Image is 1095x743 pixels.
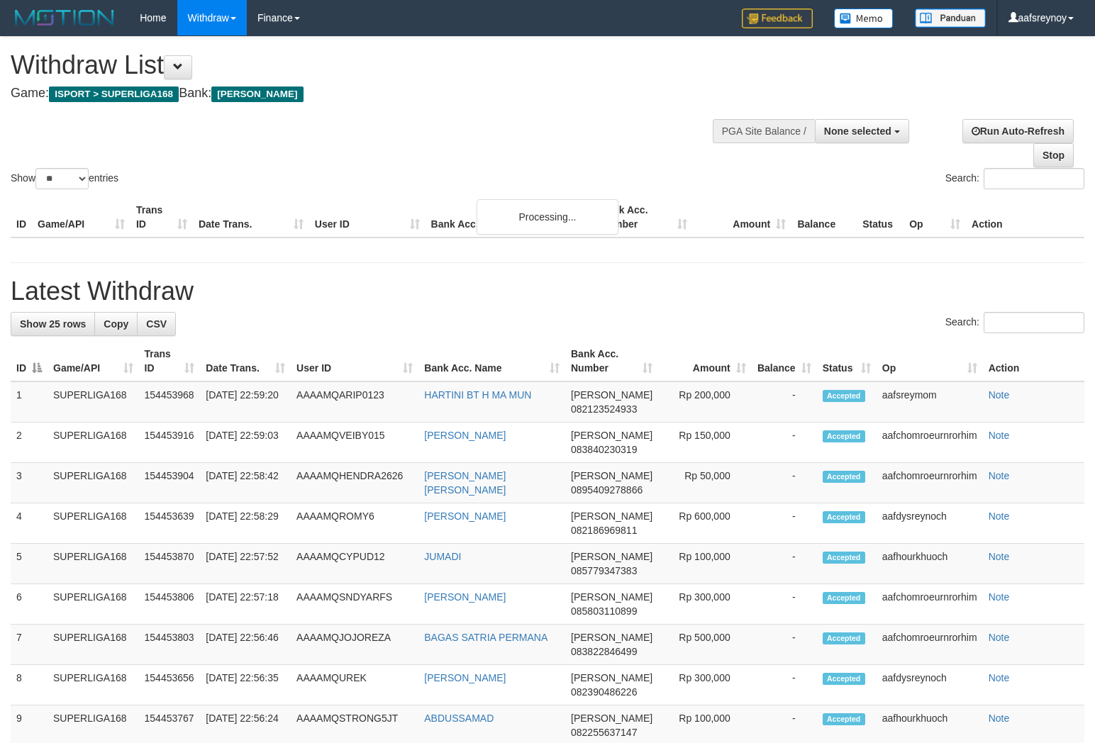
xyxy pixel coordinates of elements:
[139,544,201,584] td: 154453870
[571,403,637,415] span: Copy 082123524933 to clipboard
[823,390,865,402] span: Accepted
[962,119,1074,143] a: Run Auto-Refresh
[817,341,877,381] th: Status: activate to sort column ascending
[200,463,291,503] td: [DATE] 22:58:42
[857,197,904,238] th: Status
[200,423,291,463] td: [DATE] 22:59:03
[989,632,1010,643] a: Note
[752,503,817,544] td: -
[658,665,752,705] td: Rp 300,000
[193,197,309,238] th: Date Trans.
[571,484,643,496] span: Copy 0895409278866 to clipboard
[752,625,817,665] td: -
[945,168,1084,189] label: Search:
[104,318,128,330] span: Copy
[752,544,817,584] td: -
[200,381,291,423] td: [DATE] 22:59:20
[658,625,752,665] td: Rp 500,000
[658,463,752,503] td: Rp 50,000
[565,341,658,381] th: Bank Acc. Number: activate to sort column ascending
[571,470,652,481] span: [PERSON_NAME]
[989,591,1010,603] a: Note
[877,381,983,423] td: aafsreymom
[146,318,167,330] span: CSV
[742,9,813,28] img: Feedback.jpg
[11,312,95,336] a: Show 25 rows
[139,584,201,625] td: 154453806
[966,197,1084,238] th: Action
[823,430,865,442] span: Accepted
[11,7,118,28] img: MOTION_logo.png
[571,605,637,617] span: Copy 085803110899 to clipboard
[137,312,176,336] a: CSV
[658,503,752,544] td: Rp 600,000
[424,672,506,683] a: [PERSON_NAME]
[752,463,817,503] td: -
[752,423,817,463] td: -
[752,665,817,705] td: -
[200,503,291,544] td: [DATE] 22:58:29
[989,713,1010,724] a: Note
[823,713,865,725] span: Accepted
[139,341,201,381] th: Trans ID: activate to sort column ascending
[989,389,1010,401] a: Note
[877,544,983,584] td: aafhourkhuoch
[11,277,1084,306] h1: Latest Withdraw
[989,672,1010,683] a: Note
[658,381,752,423] td: Rp 200,000
[139,463,201,503] td: 154453904
[571,672,652,683] span: [PERSON_NAME]
[200,584,291,625] td: [DATE] 22:57:18
[571,551,652,562] span: [PERSON_NAME]
[139,423,201,463] td: 154453916
[877,625,983,665] td: aafchomroeurnrorhim
[915,9,986,28] img: panduan.png
[571,646,637,657] span: Copy 083822846499 to clipboard
[11,381,48,423] td: 1
[571,444,637,455] span: Copy 083840230319 to clipboard
[477,199,618,235] div: Processing...
[877,463,983,503] td: aafchomroeurnrorhim
[983,341,1084,381] th: Action
[139,665,201,705] td: 154453656
[424,591,506,603] a: [PERSON_NAME]
[426,197,595,238] th: Bank Acc. Name
[200,341,291,381] th: Date Trans.: activate to sort column ascending
[291,463,418,503] td: AAAAMQHENDRA2626
[424,470,506,496] a: [PERSON_NAME] [PERSON_NAME]
[48,381,139,423] td: SUPERLIGA168
[291,665,418,705] td: AAAAMQUREK
[11,503,48,544] td: 4
[32,197,130,238] th: Game/API
[823,592,865,604] span: Accepted
[823,471,865,483] span: Accepted
[11,544,48,584] td: 5
[48,423,139,463] td: SUPERLIGA168
[823,511,865,523] span: Accepted
[945,312,1084,333] label: Search:
[823,673,865,685] span: Accepted
[11,341,48,381] th: ID: activate to sort column descending
[571,565,637,576] span: Copy 085779347383 to clipboard
[49,86,179,102] span: ISPORT > SUPERLIGA168
[877,341,983,381] th: Op: activate to sort column ascending
[571,389,652,401] span: [PERSON_NAME]
[571,591,652,603] span: [PERSON_NAME]
[571,713,652,724] span: [PERSON_NAME]
[424,713,494,724] a: ABDUSSAMAD
[200,544,291,584] td: [DATE] 22:57:52
[693,197,791,238] th: Amount
[1033,143,1074,167] a: Stop
[309,197,426,238] th: User ID
[11,86,716,101] h4: Game: Bank:
[139,381,201,423] td: 154453968
[200,665,291,705] td: [DATE] 22:56:35
[594,197,693,238] th: Bank Acc. Number
[752,381,817,423] td: -
[571,632,652,643] span: [PERSON_NAME]
[48,544,139,584] td: SUPERLIGA168
[989,430,1010,441] a: Note
[571,430,652,441] span: [PERSON_NAME]
[877,423,983,463] td: aafchomroeurnrorhim
[791,197,857,238] th: Balance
